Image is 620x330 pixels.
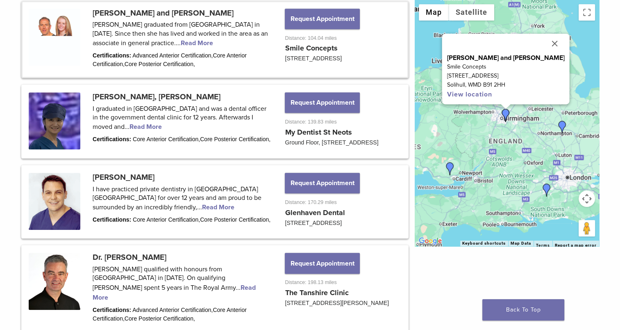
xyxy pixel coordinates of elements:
button: Request Appointment [285,9,359,29]
button: Show street map [419,4,449,21]
p: [PERSON_NAME] and [PERSON_NAME] [447,53,564,62]
div: Dr. Mark Vincent [443,162,456,175]
button: Request Appointment [285,92,359,113]
div: Dr. Claire Burgess and Dr. Dominic Hassall [499,109,512,122]
p: Solihull, WMD B91 2HH [447,80,564,89]
button: Drag Pegman onto the map to open Street View [579,220,595,236]
div: Dr. Shuk Yin, Yip [556,121,569,134]
a: View location [447,90,492,99]
button: Request Appointment [285,253,359,273]
button: Request Appointment [285,173,359,193]
button: Map camera controls [579,190,595,207]
a: Back To Top [482,299,564,321]
img: Google [417,236,444,246]
a: Open this area in Google Maps (opens a new window) [417,236,444,246]
button: Keyboard shortcuts [462,241,506,246]
button: Close [545,34,564,53]
a: Report a map error [555,243,597,247]
p: Smile Concepts [447,62,564,71]
a: Terms (opens in new tab) [536,243,550,248]
p: [STREET_ADDRESS] [447,71,564,80]
button: Show satellite imagery [449,4,494,21]
button: Toggle fullscreen view [579,4,595,21]
button: Map Data [511,241,531,246]
div: Dr. Richard Brooks [540,183,553,197]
